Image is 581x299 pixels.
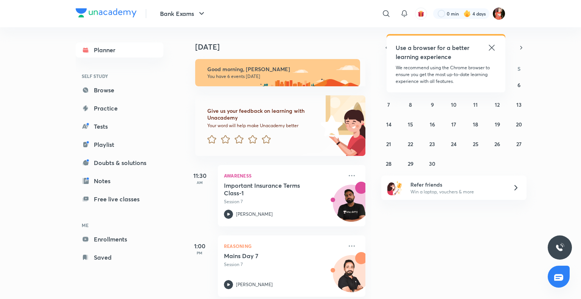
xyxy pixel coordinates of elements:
abbr: September 22, 2025 [408,140,413,148]
p: You have 6 events [DATE] [207,73,353,79]
h6: Give us your feedback on learning with Unacademy [207,107,318,121]
button: avatar [415,8,427,20]
img: Company Logo [76,8,137,17]
button: September 7, 2025 [383,98,395,111]
a: Planner [76,42,163,58]
h6: ME [76,219,163,232]
img: Avatar [333,189,370,225]
button: September 17, 2025 [448,118,460,130]
button: September 18, 2025 [469,118,482,130]
a: Tests [76,119,163,134]
abbr: September 28, 2025 [386,160,391,167]
p: [PERSON_NAME] [236,281,273,288]
button: September 26, 2025 [491,138,503,150]
h6: Refer friends [410,181,503,188]
button: September 19, 2025 [491,118,503,130]
button: September 16, 2025 [426,118,438,130]
abbr: September 16, 2025 [430,121,435,128]
h5: Important Insurance Terms Class-1 [224,182,318,197]
button: September 28, 2025 [383,157,395,170]
h5: 11:30 [185,171,215,180]
button: September 23, 2025 [426,138,438,150]
button: September 29, 2025 [404,157,416,170]
button: September 12, 2025 [491,98,503,111]
a: Playlist [76,137,163,152]
img: Minakshi gakre [492,7,505,20]
abbr: Saturday [517,65,520,72]
abbr: September 11, 2025 [473,101,478,108]
a: Company Logo [76,8,137,19]
button: September 21, 2025 [383,138,395,150]
abbr: September 14, 2025 [386,121,391,128]
abbr: September 12, 2025 [495,101,500,108]
p: AM [185,180,215,185]
a: Saved [76,250,163,265]
p: Session 7 [224,261,343,268]
button: September 27, 2025 [513,138,525,150]
abbr: September 24, 2025 [451,140,457,148]
p: [PERSON_NAME] [236,211,273,218]
button: September 10, 2025 [448,98,460,111]
abbr: September 26, 2025 [494,140,500,148]
a: Free live classes [76,192,163,207]
abbr: September 18, 2025 [473,121,478,128]
button: September 30, 2025 [426,157,438,170]
abbr: September 21, 2025 [386,140,391,148]
abbr: September 25, 2025 [473,140,478,148]
a: Doubts & solutions [76,155,163,170]
abbr: September 19, 2025 [495,121,500,128]
abbr: September 30, 2025 [429,160,435,167]
abbr: September 9, 2025 [431,101,434,108]
h5: Use a browser for a better learning experience [396,43,471,61]
abbr: September 27, 2025 [516,140,522,148]
abbr: September 20, 2025 [516,121,522,128]
img: Avatar [333,259,370,296]
button: September 25, 2025 [469,138,482,150]
h6: Good morning, [PERSON_NAME] [207,66,353,73]
a: Practice [76,101,163,116]
p: Your word will help make Unacademy better [207,123,318,129]
img: morning [195,59,360,86]
img: avatar [418,10,424,17]
button: September 13, 2025 [513,98,525,111]
abbr: September 15, 2025 [408,121,413,128]
p: PM [185,251,215,255]
abbr: September 23, 2025 [429,140,435,148]
a: Browse [76,83,163,98]
abbr: September 17, 2025 [451,121,456,128]
img: feedback_image [295,95,365,156]
button: Bank Exams [155,6,211,21]
p: Awareness [224,171,343,180]
h5: 1:00 [185,241,215,251]
h4: [DATE] [195,42,373,51]
h5: Mains Day 7 [224,252,318,260]
button: September 24, 2025 [448,138,460,150]
abbr: September 13, 2025 [516,101,522,108]
img: referral [387,180,402,195]
h6: SELF STUDY [76,70,163,83]
abbr: September 7, 2025 [387,101,390,108]
abbr: September 6, 2025 [517,81,520,89]
button: September 14, 2025 [383,118,395,130]
a: Enrollments [76,232,163,247]
abbr: September 8, 2025 [409,101,412,108]
p: We recommend using the Chrome browser to ensure you get the most up-to-date learning experience w... [396,64,496,85]
p: Reasoning [224,241,343,251]
abbr: September 29, 2025 [408,160,413,167]
img: streak [463,10,471,17]
abbr: September 10, 2025 [451,101,457,108]
button: September 8, 2025 [404,98,416,111]
img: ttu [555,243,564,252]
button: September 15, 2025 [404,118,416,130]
button: September 6, 2025 [513,79,525,91]
p: Win a laptop, vouchers & more [410,188,503,195]
button: September 11, 2025 [469,98,482,111]
p: Session 7 [224,198,343,205]
button: September 20, 2025 [513,118,525,130]
button: September 9, 2025 [426,98,438,111]
button: September 22, 2025 [404,138,416,150]
a: Notes [76,173,163,188]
